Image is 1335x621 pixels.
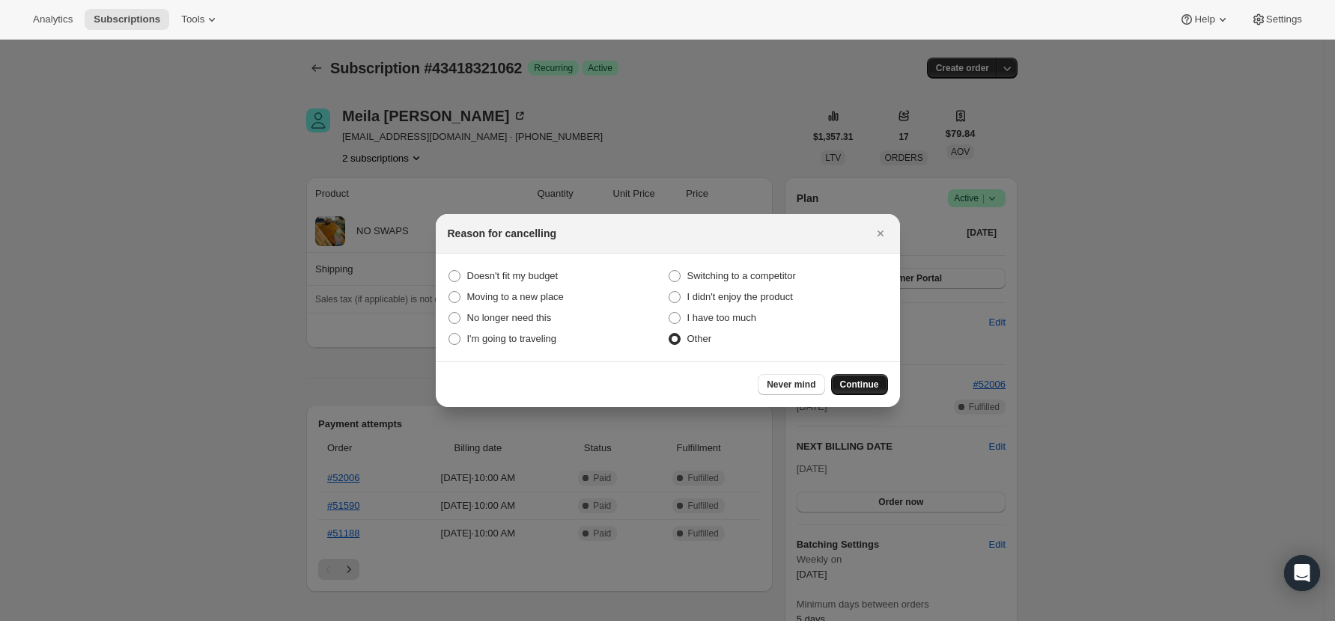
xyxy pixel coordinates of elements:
[467,291,564,302] span: Moving to a new place
[758,374,824,395] button: Never mind
[448,226,556,241] h2: Reason for cancelling
[1266,13,1302,25] span: Settings
[467,333,557,344] span: I'm going to traveling
[870,223,891,244] button: Close
[1194,13,1214,25] span: Help
[467,270,559,281] span: Doesn't fit my budget
[1170,9,1238,30] button: Help
[1284,555,1320,591] div: Open Intercom Messenger
[172,9,228,30] button: Tools
[181,13,204,25] span: Tools
[767,379,815,391] span: Never mind
[94,13,160,25] span: Subscriptions
[687,291,793,302] span: I didn't enjoy the product
[831,374,888,395] button: Continue
[467,312,552,323] span: No longer need this
[1242,9,1311,30] button: Settings
[687,270,796,281] span: Switching to a competitor
[687,312,757,323] span: I have too much
[33,13,73,25] span: Analytics
[687,333,712,344] span: Other
[840,379,879,391] span: Continue
[24,9,82,30] button: Analytics
[85,9,169,30] button: Subscriptions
